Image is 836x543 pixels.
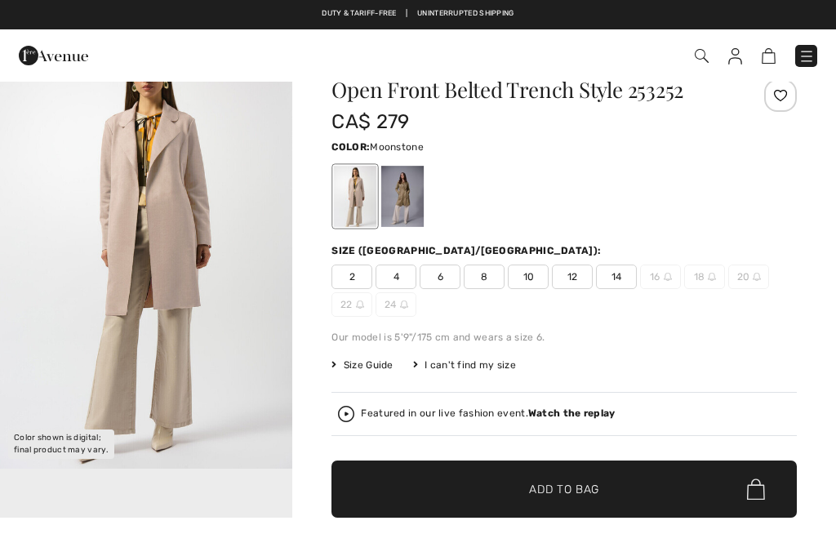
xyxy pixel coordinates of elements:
[331,110,409,133] span: CA$ 279
[8,430,114,459] div: Color shown is digital; final product may vary.
[400,300,408,309] img: ring-m.svg
[331,141,370,153] span: Color:
[596,265,637,289] span: 14
[464,265,505,289] span: 8
[753,273,761,281] img: ring-m.svg
[664,273,672,281] img: ring-m.svg
[528,407,616,419] strong: Watch the replay
[19,39,88,72] img: 1ère Avenue
[508,265,549,289] span: 10
[19,47,88,62] a: 1ère Avenue
[798,48,815,65] img: Menu
[331,243,604,258] div: Size ([GEOGRAPHIC_DATA]/[GEOGRAPHIC_DATA]):
[529,481,599,498] span: Add to Bag
[361,408,615,419] div: Featured in our live fashion event.
[684,265,725,289] span: 18
[334,166,376,227] div: Moonstone
[695,49,709,63] img: Search
[376,265,416,289] span: 4
[356,300,364,309] img: ring-m.svg
[728,48,742,65] img: My Info
[552,265,593,289] span: 12
[331,330,797,345] div: Our model is 5'9"/175 cm and wears a size 6.
[728,265,769,289] span: 20
[331,461,797,518] button: Add to Bag
[381,166,424,227] div: Java
[331,292,372,317] span: 22
[370,141,424,153] span: Moonstone
[338,406,354,422] img: Watch the replay
[708,273,716,281] img: ring-m.svg
[376,292,416,317] span: 24
[640,265,681,289] span: 16
[420,265,460,289] span: 6
[331,265,372,289] span: 2
[762,48,776,64] img: Shopping Bag
[413,358,516,372] div: I can't find my size
[331,79,719,100] h1: Open Front Belted Trench Style 253252
[331,358,393,372] span: Size Guide
[747,478,765,500] img: Bag.svg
